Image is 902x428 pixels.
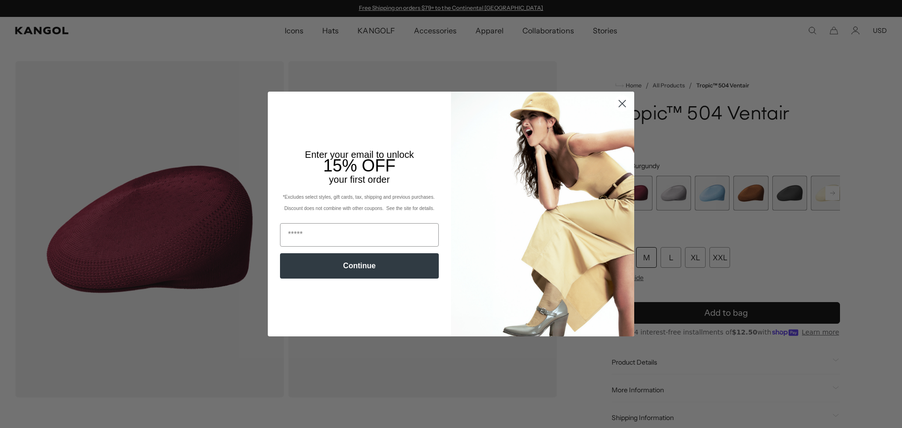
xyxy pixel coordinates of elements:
span: *Excludes select styles, gift cards, tax, shipping and previous purchases. Discount does not comb... [283,195,436,211]
input: Email [280,223,439,247]
button: Close dialog [614,95,630,112]
img: 93be19ad-e773-4382-80b9-c9d740c9197f.jpeg [451,92,634,336]
span: 15% OFF [323,156,396,175]
span: Enter your email to unlock [305,149,414,160]
span: your first order [329,174,389,185]
button: Continue [280,253,439,279]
